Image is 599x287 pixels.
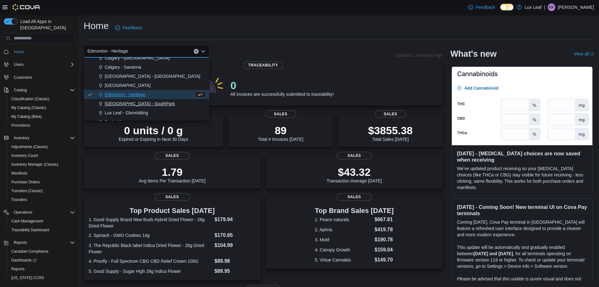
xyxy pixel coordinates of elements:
[105,100,175,107] span: [GEOGRAPHIC_DATA] - SouthPark
[549,3,554,11] span: KK
[327,166,382,183] div: Transaction Average [DATE]
[6,195,77,204] button: Transfers
[315,207,394,215] h3: Top Brand Sales [DATE]
[9,161,61,168] a: Inventory Manager (Classic)
[457,150,587,163] h3: [DATE] - [MEDICAL_DATA] choices are now saved when receiving
[139,166,206,183] div: Avg Items Per Transaction [DATE]
[9,187,45,195] a: Transfers (Classic)
[105,64,141,70] span: Calgary - Savanna
[9,178,75,186] span: Purchase Orders
[1,134,77,142] button: Inventory
[258,124,303,137] p: 89
[9,187,75,195] span: Transfers (Classic)
[374,236,394,244] dd: $190.78
[9,113,44,120] a: My Catalog (Beta)
[84,90,209,99] button: Edmonton - Heritage
[9,95,75,103] span: Classification (Classic)
[11,239,30,246] button: Reports
[500,4,513,10] input: Dark Mode
[11,180,40,185] span: Purchase Orders
[89,207,256,215] h3: Top Product Sales [DATE]
[11,144,48,149] span: Adjustments (Classic)
[84,72,209,81] button: [GEOGRAPHIC_DATA] - [GEOGRAPHIC_DATA]
[457,219,587,238] p: Coming [DATE], Cova Pay terminal in [GEOGRAPHIC_DATA] will feature a refreshed user interface des...
[558,3,594,11] p: [PERSON_NAME]
[6,151,77,160] button: Inventory Count
[6,112,77,121] button: My Catalog (Beta)
[6,187,77,195] button: Transfers (Classic)
[105,55,169,61] span: Calgary - [GEOGRAPHIC_DATA]
[9,178,42,186] a: Purchase Orders
[84,20,109,32] h1: Home
[105,91,145,98] span: Edmonton - Heritage
[123,25,142,31] span: Feedback
[6,178,77,187] button: Purchase Orders
[214,267,256,275] dd: $89.95
[457,244,587,269] p: This update will be automatically and gradually enabled between , for all terminals operating on ...
[84,81,209,90] button: [GEOGRAPHIC_DATA]
[84,99,209,108] button: [GEOGRAPHIC_DATA] - SouthPark
[9,256,39,264] a: Dashboards
[194,49,199,54] button: Clear input
[315,216,372,223] dt: 1. Peace naturals
[466,1,497,14] a: Feedback
[1,86,77,95] button: Catalog
[84,108,209,118] button: Lux Leaf - Glenridding
[11,275,44,280] span: [US_STATE] CCRS
[14,49,24,55] span: Home
[214,232,256,239] dd: $170.85
[89,242,212,255] dt: 3. The Republic Black label Indica Dried Flower - 28g Dried Flower
[315,247,372,253] dt: 4. Canopy Growth
[230,79,334,92] p: 0
[474,251,513,256] strong: [DATE] and [DATE]
[315,227,372,233] dt: 2. Aphria
[374,256,394,264] dd: $149.70
[14,135,29,141] span: Inventory
[14,75,32,80] span: Customers
[525,3,542,11] p: Lux Leaf
[155,152,190,159] span: Sales
[14,210,32,215] span: Operations
[6,142,77,151] button: Adjustments (Classic)
[9,122,75,129] span: Promotions
[84,26,209,145] div: Choose from the following options
[476,4,495,10] span: Feedback
[11,197,27,202] span: Transfers
[105,73,200,79] span: [GEOGRAPHIC_DATA] - [GEOGRAPHIC_DATA]
[9,256,75,264] span: Dashboards
[87,47,128,55] span: Edmonton - Heritage
[11,96,49,101] span: Classification (Classic)
[14,62,24,67] span: Users
[18,18,75,31] span: Load All Apps in [GEOGRAPHIC_DATA]
[374,226,394,233] dd: $419.78
[9,265,75,273] span: Reports
[374,246,394,254] dd: $159.04
[548,3,555,11] div: Kacee Kennedy
[11,114,42,119] span: My Catalog (Beta)
[230,79,334,97] div: All invoices are successfully submitted to traceability!
[84,118,209,127] button: Penhold
[6,226,77,234] button: Traceabilty Dashboard
[327,166,382,178] p: $43.32
[9,95,52,103] a: Classification (Classic)
[11,74,35,81] a: Customers
[11,188,43,193] span: Transfers (Classic)
[9,196,75,204] span: Transfers
[11,134,32,142] button: Inventory
[9,217,46,225] a: Cash Management
[11,258,36,263] span: Dashboards
[11,239,75,246] span: Reports
[315,237,372,243] dt: 3. Motif
[139,166,206,178] p: 1.79
[9,104,49,112] a: My Catalog (Classic)
[11,267,25,272] span: Reports
[11,219,43,224] span: Cash Management
[394,53,443,58] p: Updated 1 minute(s) ago
[368,124,413,142] div: Total Sales [DATE]
[368,124,413,137] p: $3855.38
[11,123,31,128] span: Promotions
[9,113,75,120] span: My Catalog (Beta)
[243,61,283,69] span: Traceability
[258,124,303,142] div: Total # Invoices [DATE]
[6,121,77,130] button: Promotions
